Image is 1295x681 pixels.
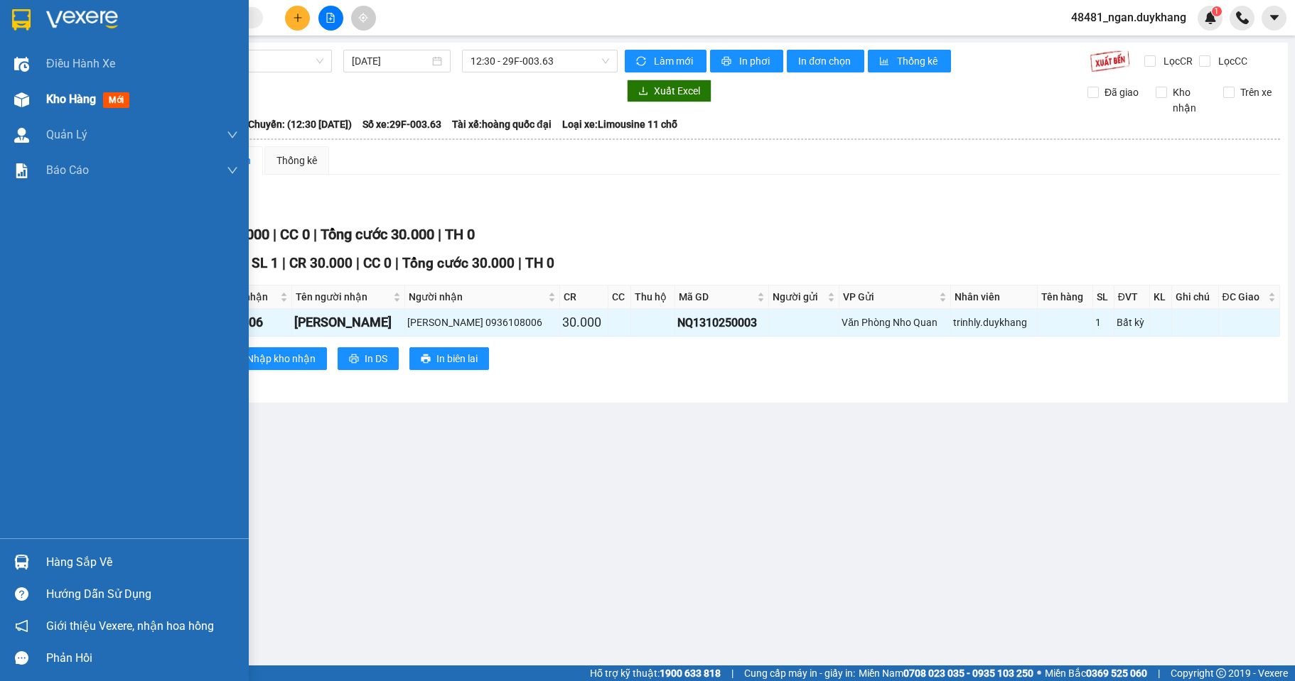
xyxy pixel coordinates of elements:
[46,55,115,72] span: Điều hành xe
[338,347,399,370] button: printerIn DS
[407,315,557,330] div: [PERSON_NAME] 0936108006
[654,83,700,99] span: Xuất Excel
[903,668,1033,679] strong: 0708 023 035 - 0935 103 250
[46,92,96,106] span: Kho hàng
[14,128,29,143] img: warehouse-icon
[421,354,431,365] span: printer
[879,56,891,67] span: bar-chart
[14,57,29,72] img: warehouse-icon
[518,255,522,271] span: |
[273,226,276,243] span: |
[285,6,310,31] button: plus
[627,80,711,102] button: downloadXuất Excel
[951,285,1038,309] th: Nhân viên
[1213,53,1250,69] span: Lọc CC
[1045,665,1147,681] span: Miền Bắc
[321,226,434,243] span: Tổng cước 30.000
[46,617,214,635] span: Giới thiệu Vexere, nhận hoa hồng
[1060,9,1198,26] span: 48481_ngan.duykhang
[842,315,948,330] div: Văn Phòng Nho Quan
[220,347,327,370] button: downloadNhập kho nhận
[1086,668,1147,679] strong: 0369 525 060
[409,289,545,305] span: Người nhận
[525,255,554,271] span: TH 0
[868,50,951,72] button: bar-chartThống kê
[326,13,335,23] span: file-add
[1093,285,1114,309] th: SL
[247,351,316,366] span: Nhập kho nhận
[356,255,360,271] span: |
[1204,11,1217,24] img: icon-new-feature
[318,6,343,31] button: file-add
[1235,85,1277,100] span: Trên xe
[897,53,940,69] span: Thống kê
[349,354,359,365] span: printer
[438,226,441,243] span: |
[358,13,368,23] span: aim
[293,13,303,23] span: plus
[1216,668,1226,678] span: copyright
[103,92,129,108] span: mới
[744,665,855,681] span: Cung cấp máy in - giấy in:
[1214,6,1219,16] span: 1
[1236,11,1249,24] img: phone-icon
[1090,50,1130,72] img: 9k=
[654,53,695,69] span: Làm mới
[731,665,734,681] span: |
[660,668,721,679] strong: 1900 633 818
[636,56,648,67] span: sync
[248,116,352,132] span: Chuyến: (12:30 [DATE])
[1167,85,1213,116] span: Kho nhận
[436,351,478,366] span: In biên lai
[363,255,392,271] span: CC 0
[14,92,29,107] img: warehouse-icon
[677,314,765,332] div: NQ1310250003
[296,289,390,305] span: Tên người nhận
[675,309,768,337] td: NQ1310250003
[1099,85,1144,100] span: Đã giao
[1212,6,1222,16] sup: 1
[631,285,675,309] th: Thu hộ
[739,53,772,69] span: In phơi
[365,351,387,366] span: In DS
[409,347,489,370] button: printerIn biên lai
[294,312,402,332] div: [PERSON_NAME]
[721,56,734,67] span: printer
[15,587,28,601] span: question-circle
[14,555,29,570] img: warehouse-icon
[638,86,648,97] span: download
[289,255,353,271] span: CR 30.000
[445,226,475,243] span: TH 0
[1095,315,1112,330] div: 1
[1037,670,1041,676] span: ⚪️
[773,289,824,305] span: Người gửi
[46,552,238,573] div: Hàng sắp về
[608,285,631,309] th: CC
[351,6,376,31] button: aim
[625,50,706,72] button: syncLàm mới
[1150,285,1172,309] th: KL
[843,289,936,305] span: VP Gửi
[280,226,310,243] span: CC 0
[313,226,317,243] span: |
[1114,285,1151,309] th: ĐVT
[710,50,783,72] button: printerIn phơi
[227,165,238,176] span: down
[12,9,31,31] img: logo-vxr
[953,315,1036,330] div: trinhly.duykhang
[562,116,677,132] span: Loại xe: Limousine 11 chỗ
[787,50,864,72] button: In đơn chọn
[395,255,399,271] span: |
[46,584,238,605] div: Hướng dẫn sử dụng
[1158,665,1160,681] span: |
[15,619,28,633] span: notification
[15,651,28,665] span: message
[402,255,515,271] span: Tổng cước 30.000
[292,309,405,337] td: minh thắng
[1223,289,1265,305] span: ĐC Giao
[352,53,430,69] input: 13/10/2025
[839,309,951,337] td: Văn Phòng Nho Quan
[46,161,89,179] span: Báo cáo
[452,116,552,132] span: Tài xế: hoàng quốc đại
[46,648,238,669] div: Phản hồi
